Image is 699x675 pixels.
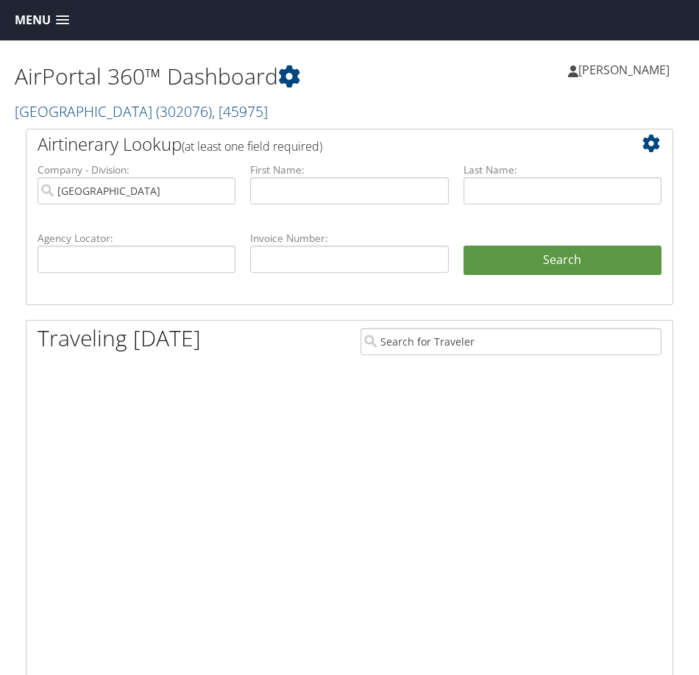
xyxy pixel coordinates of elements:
[156,101,212,121] span: ( 302076 )
[464,246,661,275] button: Search
[15,13,51,27] span: Menu
[578,62,670,78] span: [PERSON_NAME]
[7,8,77,32] a: Menu
[38,231,235,246] label: Agency Locator:
[38,162,235,177] label: Company - Division:
[38,132,608,157] h2: Airtinerary Lookup
[15,101,268,121] a: [GEOGRAPHIC_DATA]
[182,138,322,154] span: (at least one field required)
[361,328,661,355] input: Search for Traveler
[38,323,201,354] h1: Traveling [DATE]
[250,162,448,177] label: First Name:
[250,231,448,246] label: Invoice Number:
[568,48,684,92] a: [PERSON_NAME]
[15,61,349,92] h1: AirPortal 360™ Dashboard
[212,101,268,121] span: , [ 45975 ]
[464,162,661,177] label: Last Name:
